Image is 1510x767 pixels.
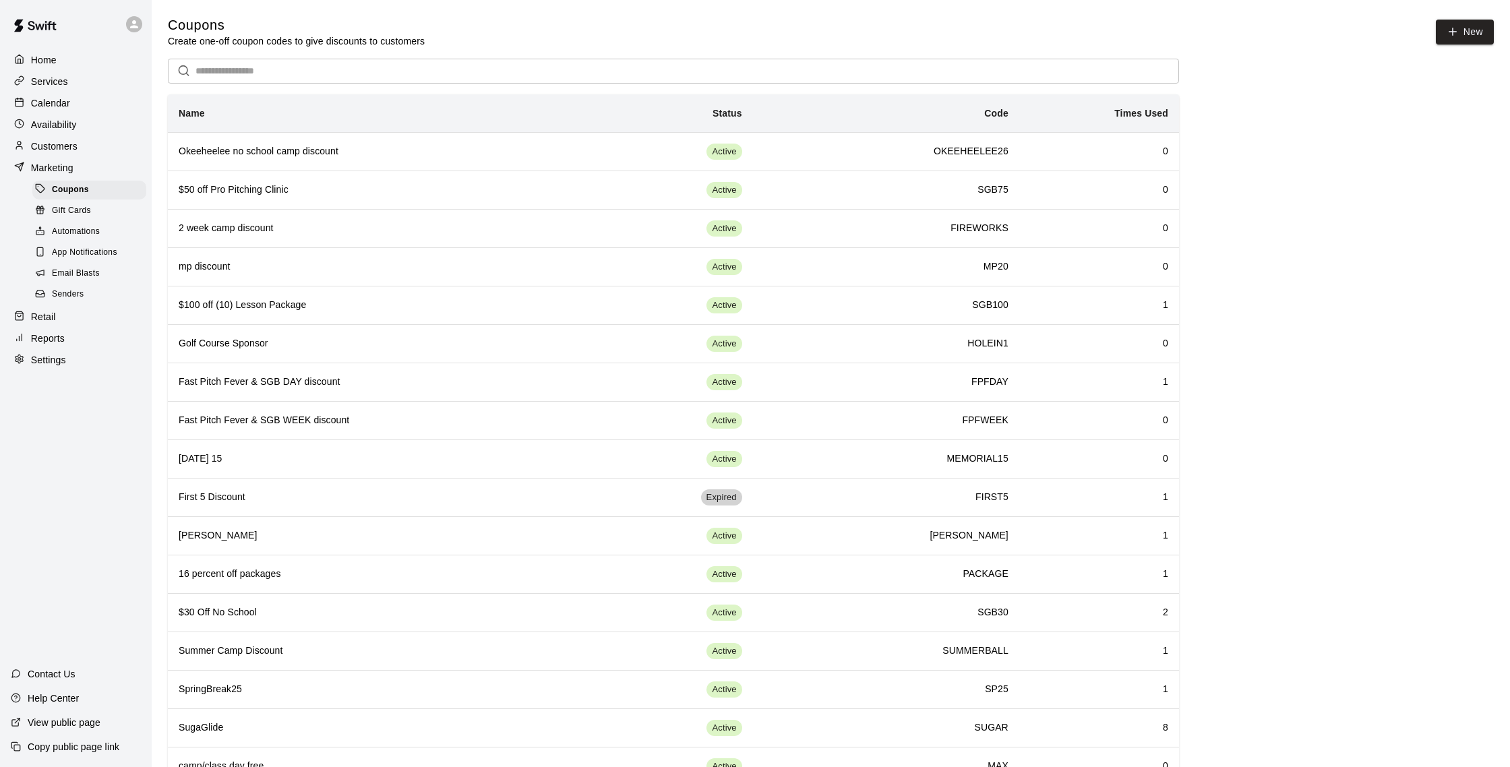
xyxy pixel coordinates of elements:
button: New [1436,20,1494,44]
span: Active [706,222,742,235]
h6: SP25 [764,682,1008,697]
h6: 1 [1030,682,1168,697]
p: Calendar [31,96,70,110]
span: Automations [52,225,100,239]
p: Copy public page link [28,740,119,754]
div: Automations [32,222,146,241]
h6: OKEEHEELEE26 [764,144,1008,159]
div: Reports [11,328,141,348]
h6: FIREWORKS [764,221,1008,236]
span: Active [706,607,742,619]
h6: [DATE] 15 [179,452,591,466]
h6: [PERSON_NAME] [179,528,591,543]
h6: mp discount [179,259,591,274]
h6: HOLEIN1 [764,336,1008,351]
span: Active [706,645,742,658]
a: Retail [11,307,141,327]
h6: 1 [1030,644,1168,658]
p: Services [31,75,68,88]
span: Active [706,415,742,427]
b: Name [179,108,205,119]
h6: 0 [1030,452,1168,466]
h6: 0 [1030,259,1168,274]
h6: 1 [1030,528,1168,543]
h6: Okeeheelee no school camp discount [179,144,591,159]
h6: 0 [1030,144,1168,159]
span: Active [706,184,742,197]
h6: 2 [1030,605,1168,620]
a: Home [11,50,141,70]
a: Services [11,71,141,92]
a: Marketing [11,158,141,178]
p: Marketing [31,161,73,175]
h6: Fast Pitch Fever & SGB DAY discount [179,375,591,390]
p: Create one-off coupon codes to give discounts to customers [168,34,425,48]
span: Active [706,261,742,274]
span: App Notifications [52,246,117,259]
span: Active [706,722,742,735]
span: Active [706,530,742,543]
a: Availability [11,115,141,135]
h6: [PERSON_NAME] [764,528,1008,543]
span: Active [706,338,742,350]
div: Email Blasts [32,264,146,283]
h6: FPFWEEK [764,413,1008,428]
a: Automations [32,222,152,243]
h6: 1 [1030,490,1168,505]
div: Calendar [11,93,141,113]
h6: SGB75 [764,183,1008,197]
a: App Notifications [32,243,152,264]
h6: 1 [1030,298,1168,313]
span: Active [706,299,742,312]
h6: 1 [1030,567,1168,582]
h6: Summer Camp Discount [179,644,591,658]
h6: 8 [1030,720,1168,735]
a: Settings [11,350,141,370]
h6: 0 [1030,336,1168,351]
p: Home [31,53,57,67]
p: Availability [31,118,77,131]
span: Senders [52,288,84,301]
h6: $30 Off No School [179,605,591,620]
h6: 0 [1030,221,1168,236]
div: Customers [11,136,141,156]
h6: FPFDAY [764,375,1008,390]
h6: $50 off Pro Pitching Clinic [179,183,591,197]
a: Email Blasts [32,264,152,284]
span: Active [706,146,742,158]
p: Customers [31,140,78,153]
div: Senders [32,285,146,304]
span: Active [706,568,742,581]
p: View public page [28,716,100,729]
h6: Fast Pitch Fever & SGB WEEK discount [179,413,591,428]
span: Active [706,683,742,696]
p: Retail [31,310,56,324]
span: Active [706,453,742,466]
div: Gift Cards [32,202,146,220]
h6: SGB100 [764,298,1008,313]
h5: Coupons [168,16,425,34]
div: Coupons [32,181,146,200]
a: Senders [32,284,152,305]
h6: PACKAGE [764,567,1008,582]
span: Gift Cards [52,204,91,218]
h6: First 5 Discount [179,490,591,505]
h6: 0 [1030,183,1168,197]
h6: SUMMERBALL [764,644,1008,658]
h6: FIRST5 [764,490,1008,505]
h6: Golf Course Sponsor [179,336,591,351]
span: Coupons [52,183,89,197]
div: App Notifications [32,243,146,262]
h6: SUGAR [764,720,1008,735]
p: Reports [31,332,65,345]
h6: $100 off (10) Lesson Package [179,298,591,313]
h6: MP20 [764,259,1008,274]
h6: 0 [1030,413,1168,428]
